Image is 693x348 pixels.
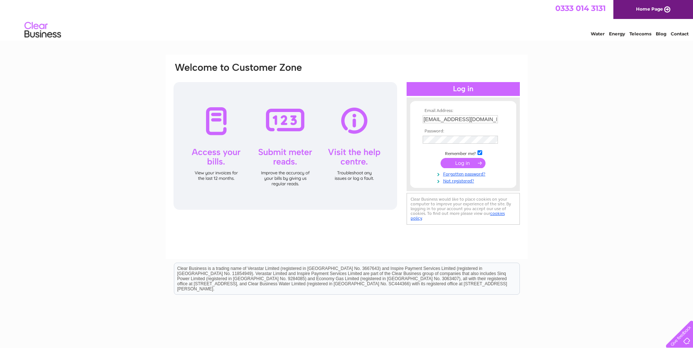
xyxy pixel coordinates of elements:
[423,177,506,184] a: Not registered?
[656,31,666,36] a: Blog
[423,170,506,177] a: Forgotten password?
[24,19,61,41] img: logo.png
[407,193,520,225] div: Clear Business would like to place cookies on your computer to improve your experience of the sit...
[629,31,651,36] a: Telecoms
[421,108,506,113] th: Email Address:
[174,4,519,35] div: Clear Business is a trading name of Verastar Limited (registered in [GEOGRAPHIC_DATA] No. 3667643...
[411,211,505,221] a: cookies policy
[591,31,605,36] a: Water
[421,149,506,156] td: Remember me?
[671,31,689,36] a: Contact
[441,158,486,168] input: Submit
[421,129,506,134] th: Password:
[555,4,606,13] a: 0333 014 3131
[609,31,625,36] a: Energy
